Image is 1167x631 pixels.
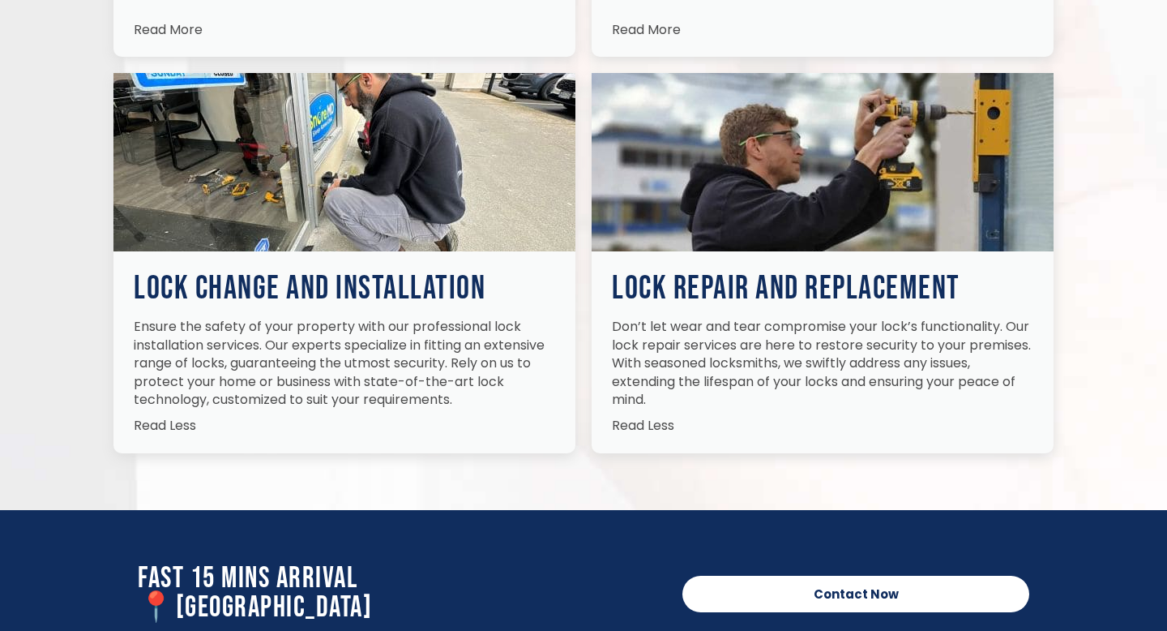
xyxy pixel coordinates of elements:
h2: Fast 15 Mins Arrival 📍[GEOGRAPHIC_DATA] [138,564,666,623]
span: Read Less [612,416,674,435]
p: Ensure the safety of your property with our professional lock installation services. Our experts ... [134,318,555,409]
p: Don’t let wear and tear compromise your lock’s functionality. Our lock repair services are here t... [612,318,1033,409]
img: Locksmiths Locations 17 [592,73,1054,251]
a: Contact Now [682,576,1029,612]
span: Read Less [134,416,196,435]
h3: Lock Repair and Replacement [612,273,1033,305]
span: Read More [612,20,681,39]
img: Locksmiths Locations 16 [113,73,575,251]
span: Read More [134,20,203,39]
span: Contact Now [814,588,899,600]
h3: Lock Change and Installation [134,273,555,305]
